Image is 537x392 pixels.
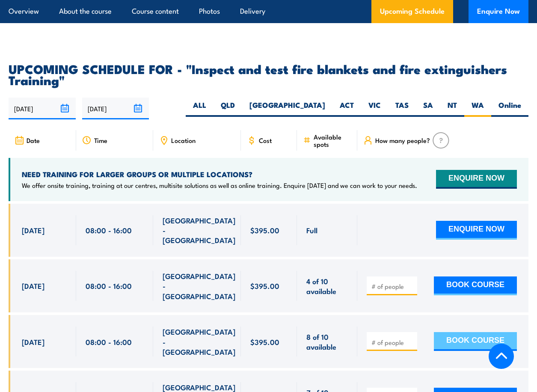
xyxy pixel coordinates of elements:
[371,282,414,291] input: # of people
[332,100,361,117] label: ACT
[94,137,107,144] span: Time
[250,337,279,347] span: $395.00
[434,276,517,295] button: BOOK COURSE
[375,137,430,144] span: How many people?
[416,100,440,117] label: SA
[371,338,414,347] input: # of people
[82,98,149,119] input: To date
[388,100,416,117] label: TAS
[361,100,388,117] label: VIC
[242,100,332,117] label: [GEOGRAPHIC_DATA]
[250,225,279,235] span: $395.00
[436,221,517,240] button: ENQUIRE NOW
[186,100,214,117] label: ALL
[22,169,417,179] h4: NEED TRAINING FOR LARGER GROUPS OR MULTIPLE LOCATIONS?
[22,225,45,235] span: [DATE]
[22,337,45,347] span: [DATE]
[163,271,235,301] span: [GEOGRAPHIC_DATA] - [GEOGRAPHIC_DATA]
[250,281,279,291] span: $395.00
[434,332,517,351] button: BOOK COURSE
[306,225,317,235] span: Full
[314,133,352,148] span: Available spots
[86,337,132,347] span: 08:00 - 16:00
[9,63,528,85] h2: UPCOMING SCHEDULE FOR - "Inspect and test fire blankets and fire extinguishers Training"
[306,276,348,296] span: 4 of 10 available
[464,100,491,117] label: WA
[27,137,40,144] span: Date
[86,281,132,291] span: 08:00 - 16:00
[306,332,348,352] span: 8 of 10 available
[436,170,517,189] button: ENQUIRE NOW
[259,137,272,144] span: Cost
[491,100,528,117] label: Online
[171,137,196,144] span: Location
[440,100,464,117] label: NT
[22,181,417,190] p: We offer onsite training, training at our centres, multisite solutions as well as online training...
[214,100,242,117] label: QLD
[86,225,132,235] span: 08:00 - 16:00
[9,98,76,119] input: From date
[163,327,235,356] span: [GEOGRAPHIC_DATA] - [GEOGRAPHIC_DATA]
[22,281,45,291] span: [DATE]
[163,215,235,245] span: [GEOGRAPHIC_DATA] - [GEOGRAPHIC_DATA]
